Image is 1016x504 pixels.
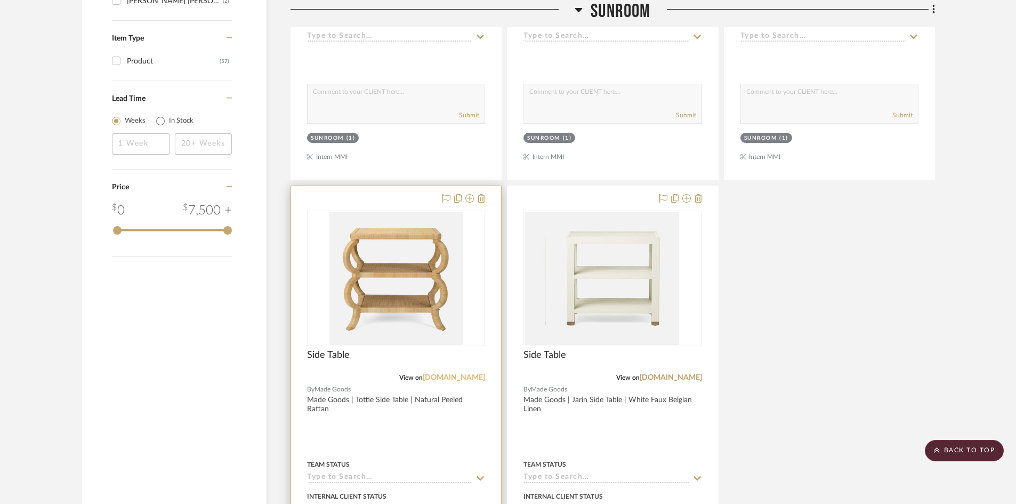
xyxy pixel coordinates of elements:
[127,53,220,70] div: Product
[315,385,351,395] span: Made Goods
[616,374,640,381] span: View on
[779,134,788,142] div: (1)
[112,183,129,191] span: Price
[307,492,386,501] div: Internal Client Status
[307,349,350,361] span: Side Table
[399,374,423,381] span: View on
[175,133,232,155] input: 20+ Weeks
[531,385,567,395] span: Made Goods
[925,440,1004,461] scroll-to-top-button: BACK TO TOP
[112,133,170,155] input: 1 Week
[563,134,572,142] div: (1)
[112,35,144,42] span: Item Type
[459,110,479,120] button: Submit
[423,374,485,381] a: [DOMAIN_NAME]
[307,385,315,395] span: By
[523,349,566,361] span: Side Table
[546,212,679,345] img: Side Table
[640,374,702,381] a: [DOMAIN_NAME]
[112,95,146,102] span: Lead Time
[220,53,229,70] div: (57)
[523,460,566,469] div: Team Status
[523,32,689,42] input: Type to Search…
[112,201,125,220] div: 0
[523,492,603,501] div: Internal Client Status
[311,134,344,142] div: SUNROOM
[125,116,146,126] label: Weeks
[307,460,350,469] div: Team Status
[523,385,531,395] span: By
[676,110,696,120] button: Submit
[892,110,913,120] button: Submit
[307,32,472,42] input: Type to Search…
[183,201,232,220] div: 7,500 +
[527,134,560,142] div: SUNROOM
[744,134,777,142] div: SUNROOM
[329,212,463,345] img: Side Table
[740,32,906,42] input: Type to Search…
[346,134,356,142] div: (1)
[307,473,472,483] input: Type to Search…
[169,116,193,126] label: In Stock
[523,473,689,483] input: Type to Search…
